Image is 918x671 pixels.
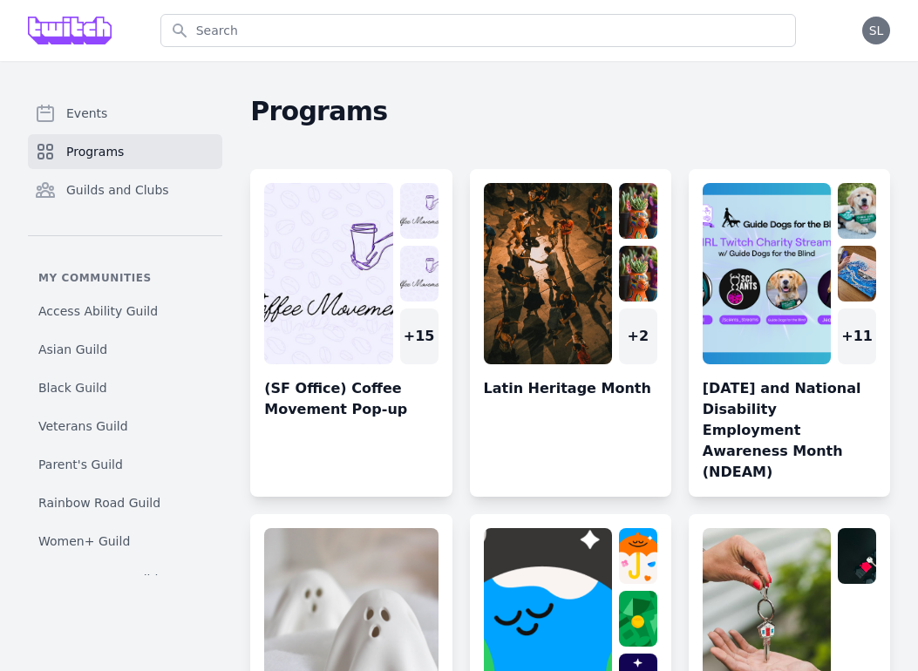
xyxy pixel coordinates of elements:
span: Programs [66,143,124,160]
button: SL [862,17,890,44]
a: Veterans Guild [28,410,222,442]
span: Veterans Guild [38,417,128,435]
span: Guilds and Clubs [66,181,169,199]
nav: Sidebar [28,96,222,575]
a: Parent's Guild [28,449,222,480]
p: My communities [28,271,222,285]
span: Access Ability Guild [38,302,158,320]
span: Women+ Guild [38,532,130,550]
a: Women+ Guild [28,525,222,557]
span: SL [869,24,884,37]
a: Programs [28,134,222,169]
a: Rainbow Road Guild [28,487,222,518]
a: Somos LatAm Guild [28,564,222,595]
span: Parent's Guild [38,456,123,473]
a: Events [28,96,222,131]
a: Black Guild [28,372,222,403]
input: Search [160,14,796,47]
span: Somos LatAm Guild [38,571,158,588]
span: Rainbow Road Guild [38,494,160,512]
h2: Programs [250,96,890,127]
span: Asian Guild [38,341,107,358]
a: Access Ability Guild [28,295,222,327]
img: Grove [28,17,112,44]
a: Guilds and Clubs [28,173,222,207]
a: Asian Guild [28,334,222,365]
span: Black Guild [38,379,107,396]
span: Events [66,105,107,122]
